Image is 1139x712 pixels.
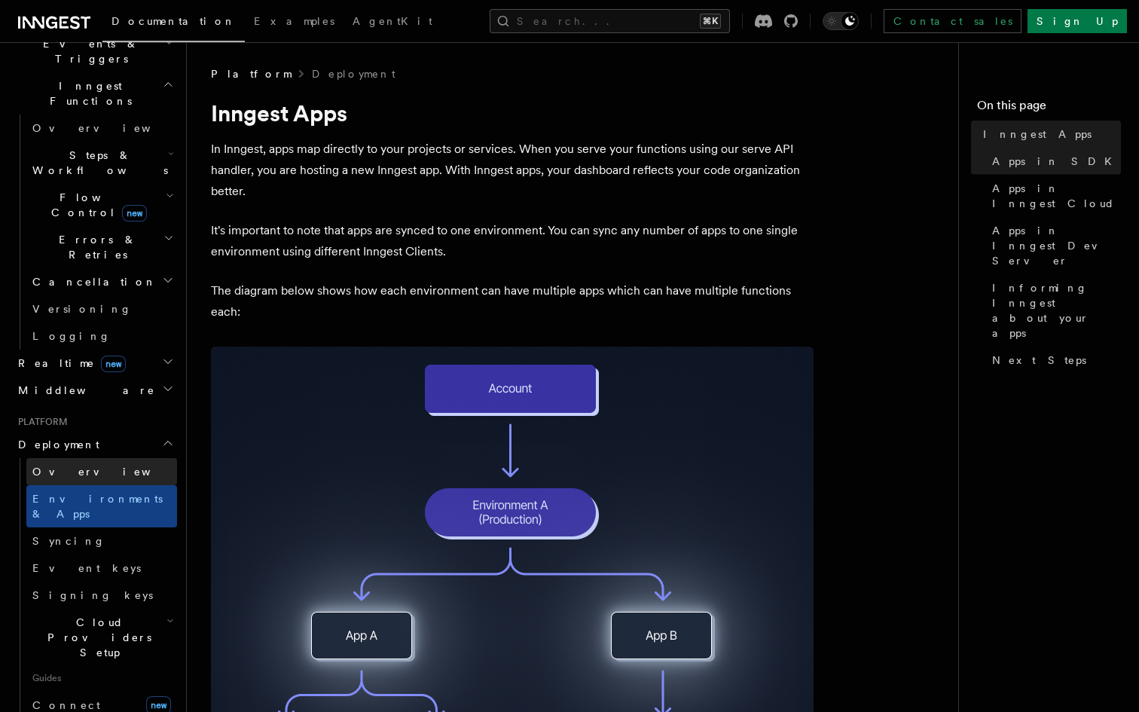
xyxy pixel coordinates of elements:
button: Search...⌘K [490,9,730,33]
a: AgentKit [344,5,441,41]
a: Apps in SDK [986,148,1121,175]
span: Events & Triggers [12,36,164,66]
a: Inngest Apps [977,121,1121,148]
span: Deployment [12,437,99,452]
button: Deployment [12,431,177,458]
p: It's important to note that apps are synced to one environment. You can sync any number of apps t... [211,220,814,262]
span: Cloud Providers Setup [26,615,166,660]
span: Steps & Workflows [26,148,168,178]
span: Examples [254,15,334,27]
span: Platform [12,416,68,428]
p: The diagram below shows how each environment can have multiple apps which can have multiple funct... [211,280,814,322]
span: AgentKit [353,15,432,27]
span: Environments & Apps [32,493,163,520]
span: Event keys [32,562,141,574]
a: Versioning [26,295,177,322]
span: Overview [32,466,188,478]
button: Steps & Workflows [26,142,177,184]
span: Realtime [12,356,126,371]
a: Next Steps [986,347,1121,374]
div: Inngest Functions [12,115,177,350]
span: Signing keys [32,589,153,601]
button: Inngest Functions [12,72,177,115]
a: Syncing [26,527,177,555]
span: new [122,205,147,222]
span: Inngest Apps [983,127,1092,142]
span: Apps in Inngest Dev Server [992,223,1121,268]
span: Guides [26,666,177,690]
h1: Inngest Apps [211,99,814,127]
span: Informing Inngest about your apps [992,280,1121,341]
a: Event keys [26,555,177,582]
a: Informing Inngest about your apps [986,274,1121,347]
span: Syncing [32,535,105,547]
span: Inngest Functions [12,78,163,108]
span: Connect [32,699,100,711]
a: Examples [245,5,344,41]
h4: On this page [977,96,1121,121]
button: Flow Controlnew [26,184,177,226]
span: Platform [211,66,291,81]
a: Overview [26,115,177,142]
span: Next Steps [992,353,1086,368]
a: Contact sales [884,9,1021,33]
button: Errors & Retries [26,226,177,268]
a: Signing keys [26,582,177,609]
a: Logging [26,322,177,350]
span: Apps in SDK [992,154,1121,169]
span: Cancellation [26,274,157,289]
span: Apps in Inngest Cloud [992,181,1121,211]
button: Middleware [12,377,177,404]
span: Versioning [32,303,132,315]
span: Flow Control [26,190,166,220]
button: Events & Triggers [12,30,177,72]
a: Apps in Inngest Dev Server [986,217,1121,274]
p: In Inngest, apps map directly to your projects or services. When you serve your functions using o... [211,139,814,202]
span: Overview [32,122,188,134]
span: Middleware [12,383,155,398]
a: Apps in Inngest Cloud [986,175,1121,217]
span: Documentation [111,15,236,27]
a: Environments & Apps [26,485,177,527]
button: Cancellation [26,268,177,295]
span: new [101,356,126,372]
a: Overview [26,458,177,485]
button: Cloud Providers Setup [26,609,177,666]
button: Toggle dark mode [823,12,859,30]
a: Documentation [102,5,245,42]
button: Realtimenew [12,350,177,377]
span: Errors & Retries [26,232,163,262]
a: Sign Up [1028,9,1127,33]
span: Logging [32,330,111,342]
a: Deployment [312,66,395,81]
kbd: ⌘K [700,14,721,29]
